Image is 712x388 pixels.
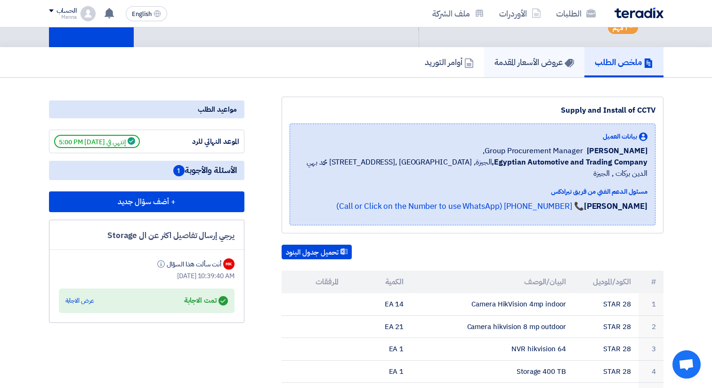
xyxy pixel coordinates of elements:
[169,136,239,147] div: الموعد النهائي للرد
[574,338,639,361] td: STAR 28
[639,360,663,383] td: 4
[595,57,653,67] h5: ملخص الطلب
[184,294,227,307] div: تمت الاجابة
[639,271,663,293] th: #
[603,132,637,141] span: بيانات العميل
[411,338,574,361] td: NVR hikvision 64
[132,11,152,17] span: English
[574,360,639,383] td: STAR 28
[613,24,623,33] span: مهم
[615,8,663,18] img: Teradix logo
[223,258,235,270] div: MK
[155,259,221,269] div: أنت سألت هذا السؤال
[639,338,663,361] td: 3
[59,230,235,242] div: يرجي إرسال تفاصيل اكثر عن ال Storage
[282,245,352,260] button: تحميل جدول البنود
[65,296,94,305] div: عرض الاجابة
[346,360,411,383] td: 1 EA
[639,293,663,315] td: 1
[49,100,244,118] div: مواعيد الطلب
[346,271,411,293] th: الكمية
[574,315,639,338] td: STAR 28
[81,6,96,21] img: profile_test.png
[484,47,584,77] a: عروض الأسعار المقدمة
[411,293,574,315] td: Camera HikVision 4mp indoor
[411,360,574,383] td: Storage 400 TB
[49,15,77,20] div: Menna
[282,271,347,293] th: المرفقات
[57,7,77,15] div: الحساب
[492,157,647,168] b: Egyptian Automotive and Trading Company,
[290,105,655,116] div: Supply and Install of CCTV
[346,315,411,338] td: 21 EA
[584,47,663,77] a: ملخص الطلب
[298,157,647,179] span: الجيزة, [GEOGRAPHIC_DATA] ,[STREET_ADDRESS] محمد بهي الدين بركات , الجيزة
[414,47,484,77] a: أوامر التوريد
[584,200,647,212] strong: [PERSON_NAME]
[492,2,549,25] a: الأوردرات
[425,57,474,67] h5: أوامر التوريد
[49,191,244,212] button: + أضف سؤال جديد
[346,293,411,315] td: 14 EA
[411,271,574,293] th: البيان/الوصف
[425,2,492,25] a: ملف الشركة
[346,338,411,361] td: 1 EA
[549,2,603,25] a: الطلبات
[672,350,701,379] div: Open chat
[173,165,237,176] span: الأسئلة والأجوبة
[574,293,639,315] td: STAR 28
[59,271,235,281] div: [DATE] 10:39:40 AM
[494,57,574,67] h5: عروض الأسعار المقدمة
[483,145,583,157] span: Group Procurement Manager,
[574,271,639,293] th: الكود/الموديل
[411,315,574,338] td: Camera hikvision 8 mp outdoor
[587,145,647,157] span: [PERSON_NAME]
[54,135,140,148] span: إنتهي في [DATE] 5:00 PM
[126,6,167,21] button: English
[336,200,584,212] a: 📞 [PHONE_NUMBER] (Call or Click on the Number to use WhatsApp)
[639,315,663,338] td: 2
[298,187,647,197] div: مسئول الدعم الفني من فريق تيرادكس
[173,165,185,176] span: 1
